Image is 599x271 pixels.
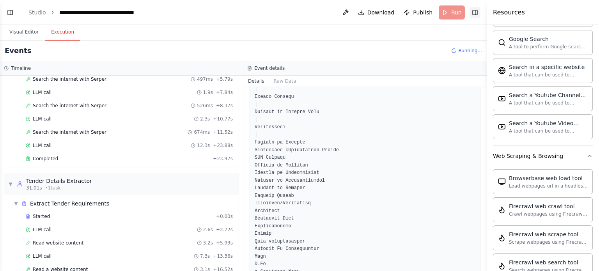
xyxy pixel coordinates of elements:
[33,156,58,162] span: Completed
[367,9,395,16] span: Download
[26,177,92,185] div: Tender Details Extractor
[8,181,13,187] span: ▼
[509,174,588,182] div: Browserbase web load tool
[509,239,588,245] div: Scrape webpages using Firecrawl and return the contents
[509,72,588,78] div: A tool that can be used to semantic search a query from a specific URL content.
[216,89,233,96] span: + 7.84s
[33,213,50,220] span: Started
[213,129,233,135] span: + 11.52s
[11,65,31,71] h3: Timeline
[493,146,593,166] button: Web Scraping & Browsing
[509,100,588,106] div: A tool that can be used to semantic search a query from a Youtube Channels content.
[509,91,588,99] div: Search a Youtube Channels content
[197,76,213,82] span: 497ms
[254,65,285,71] h3: Event details
[194,129,210,135] span: 674ms
[509,211,588,217] div: Crawl webpages using Firecrawl and return the contents
[33,103,106,109] span: Search the internet with Serper
[200,253,210,259] span: 7.3s
[216,213,233,220] span: + 0.00s
[216,240,233,246] span: + 5.93s
[33,253,51,259] span: LLM call
[509,35,588,43] div: Google Search
[498,206,506,214] img: FirecrawlCrawlWebsiteTool
[197,103,213,109] span: 526ms
[213,156,233,162] span: + 23.97s
[498,95,506,103] img: YoutubeChannelSearchTool
[498,262,506,270] img: FirecrawlSearchTool
[200,116,210,122] span: 2.3s
[509,63,588,71] div: Search in a specific website
[33,89,51,96] span: LLM call
[14,200,18,207] span: ▼
[498,123,506,131] img: YoutubeVideoSearchTool
[28,9,147,16] nav: breadcrumb
[216,76,233,82] span: + 5.79s
[509,183,588,189] div: Load webpages url in a headless browser using Browserbase and return the contents
[458,48,482,54] span: Running...
[203,240,213,246] span: 3.2s
[509,128,588,134] div: A tool that can be used to semantic search a query from a Youtube Video content.
[509,259,588,266] div: Firecrawl web search tool
[213,116,233,122] span: + 10.77s
[493,8,525,17] h4: Resources
[470,7,480,18] button: Hide right sidebar
[413,9,432,16] span: Publish
[33,240,83,246] span: Read website content
[213,253,233,259] span: + 13.36s
[509,119,588,127] div: Search a Youtube Video content
[5,7,16,18] button: Show left sidebar
[493,152,563,160] div: Web Scraping & Browsing
[216,103,233,109] span: + 8.37s
[355,5,398,19] button: Download
[203,227,213,233] span: 2.6s
[33,116,51,122] span: LLM call
[216,227,233,233] span: + 2.72s
[498,39,506,46] img: SerplyWebSearchTool
[28,9,46,16] a: Studio
[197,142,210,149] span: 12.3s
[45,24,80,41] button: Execution
[213,142,233,149] span: + 23.88s
[498,178,506,186] img: BrowserbaseLoadTool
[45,185,61,191] span: • 1 task
[509,202,588,210] div: Firecrawl web crawl tool
[498,67,506,74] img: WebsiteSearchTool
[5,45,31,56] h2: Events
[203,89,213,96] span: 1.9s
[509,44,588,50] div: A tool to perform Google search with a search_query.
[33,129,106,135] span: Search the internet with Serper
[33,76,106,82] span: Search the internet with Serper
[509,230,588,238] div: Firecrawl web scrape tool
[30,200,109,207] span: Extract Tender Requirements
[498,234,506,242] img: FirecrawlScrapeWebsiteTool
[401,5,436,19] button: Publish
[269,76,301,87] button: Raw Data
[243,76,269,87] button: Details
[33,142,51,149] span: LLM call
[3,24,45,41] button: Visual Editor
[33,227,51,233] span: LLM call
[26,185,42,191] span: 31.01s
